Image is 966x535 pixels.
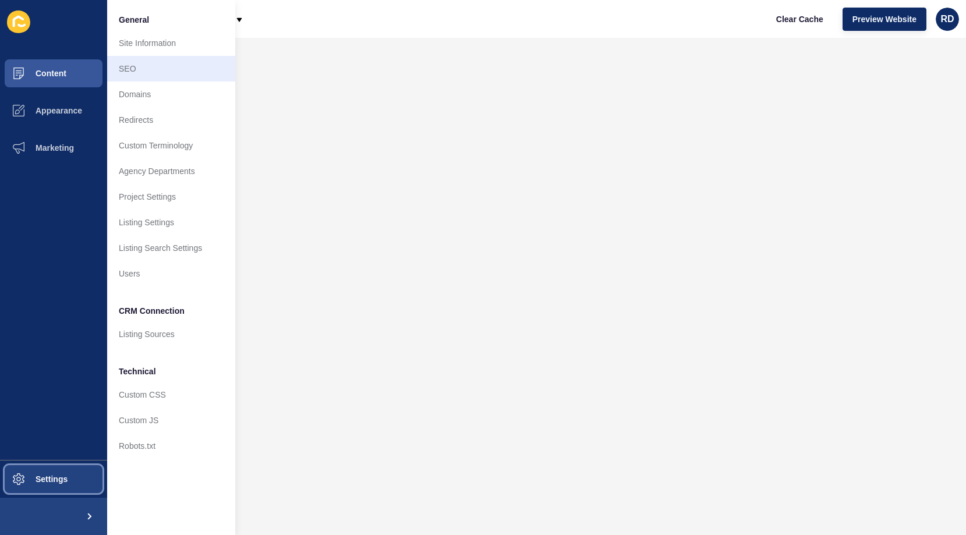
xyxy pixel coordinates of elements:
[119,366,156,377] span: Technical
[107,56,235,82] a: SEO
[107,82,235,107] a: Domains
[843,8,926,31] button: Preview Website
[107,158,235,184] a: Agency Departments
[107,30,235,56] a: Site Information
[107,433,235,459] a: Robots.txt
[107,235,235,261] a: Listing Search Settings
[107,321,235,347] a: Listing Sources
[119,14,149,26] span: General
[107,210,235,235] a: Listing Settings
[852,13,917,25] span: Preview Website
[776,13,823,25] span: Clear Cache
[107,107,235,133] a: Redirects
[107,408,235,433] a: Custom JS
[107,184,235,210] a: Project Settings
[107,261,235,286] a: Users
[107,382,235,408] a: Custom CSS
[107,133,235,158] a: Custom Terminology
[940,13,954,25] span: RD
[766,8,833,31] button: Clear Cache
[119,305,185,317] span: CRM Connection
